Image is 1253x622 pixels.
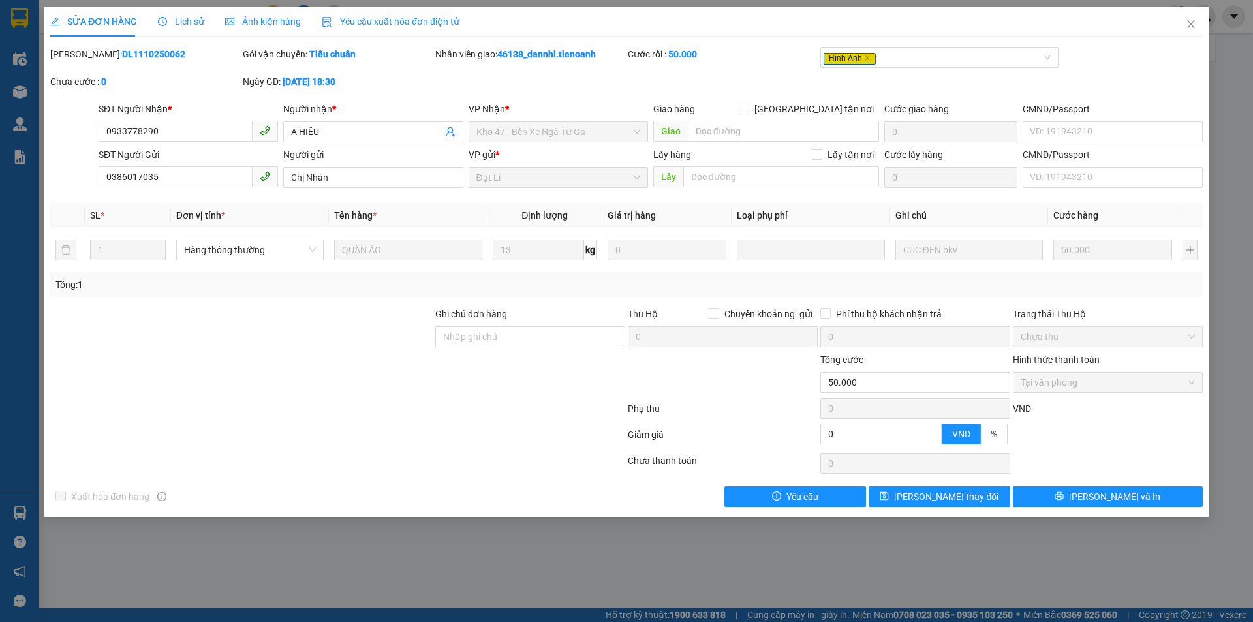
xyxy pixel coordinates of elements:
span: Định lượng [521,210,568,221]
button: plus [1183,240,1197,260]
th: Ghi chú [890,203,1048,228]
b: Tiêu chuẩn [309,49,356,59]
span: Tại văn phòng [1021,373,1195,392]
span: save [880,491,889,502]
span: Đơn vị tính [176,210,225,221]
span: Lịch sử [158,16,204,27]
div: Cước rồi : [628,47,818,61]
div: SĐT Người Gửi [99,148,278,162]
span: Kho 47 - Bến Xe Ngã Tư Ga [476,122,640,142]
th: Loại phụ phí [732,203,889,228]
span: kg [584,240,597,260]
div: Phụ thu [626,401,819,424]
span: exclamation-circle [772,491,781,502]
input: 0 [608,240,726,260]
label: Cước giao hàng [884,104,949,114]
input: Dọc đường [683,166,879,187]
b: 46138_dannhi.tienoanh [497,49,596,59]
span: SỬA ĐƠN HÀNG [50,16,137,27]
span: clock-circle [158,17,167,26]
span: Yêu cầu [786,490,818,504]
span: Giao [653,121,688,142]
span: VP Nhận [469,104,505,114]
div: SĐT Người Nhận [99,102,278,116]
input: Cước lấy hàng [884,167,1017,188]
div: Giảm giá [626,428,819,450]
span: picture [225,17,234,26]
div: Tổng: 1 [55,277,484,292]
b: DL1110250062 [122,49,185,59]
span: TH1110250042 - [72,63,168,98]
span: Lấy [653,166,683,187]
b: 50.000 [668,49,697,59]
span: [PERSON_NAME] thay đổi [894,490,998,504]
span: VND [952,429,970,439]
button: Close [1173,7,1209,43]
input: Dọc đường [688,121,879,142]
span: Lấy tận nơi [822,148,879,162]
span: Tổng cước [820,354,863,365]
span: phone [260,125,270,136]
span: Đạt Lí [476,168,640,187]
input: Cước giao hàng [884,121,1017,142]
button: delete [55,240,76,260]
span: [PERSON_NAME] - 0839773456 [72,38,164,61]
span: SL [90,210,101,221]
label: Ghi chú đơn hàng [435,309,507,319]
span: Giao hàng [653,104,695,114]
span: Chuyển khoản ng. gửi [719,307,818,321]
div: Chưa cước : [50,74,240,89]
input: Ghi Chú [895,240,1043,260]
div: Nhân viên giao: [435,47,625,61]
button: printer[PERSON_NAME] và In [1013,486,1203,507]
span: [GEOGRAPHIC_DATA] tận nơi [749,102,879,116]
span: Phí thu hộ khách nhận trả [831,307,947,321]
span: Lấy hàng [653,149,691,160]
span: Hình Ảnh [824,53,876,65]
span: [PERSON_NAME] và In [1069,490,1160,504]
span: [PERSON_NAME] [72,22,172,35]
span: Gửi: [72,7,172,35]
span: Cước hàng [1053,210,1098,221]
b: 0 [101,76,106,87]
span: Xuất hóa đơn hàng [66,490,155,504]
input: Ghi chú đơn hàng [435,326,625,347]
button: exclamation-circleYêu cầu [724,486,866,507]
span: VND [1013,403,1031,414]
div: Người gửi [283,148,463,162]
span: Tên hàng [334,210,377,221]
label: Cước lấy hàng [884,149,943,160]
div: Người nhận [283,102,463,116]
div: CMND/Passport [1023,148,1202,162]
div: Gói vận chuyển: [243,47,433,61]
span: phone [260,171,270,181]
span: Yêu cầu xuất hóa đơn điện tử [322,16,459,27]
span: edit [50,17,59,26]
span: Thu Hộ [628,309,658,319]
span: phanoanh.tienoanh - In: [72,75,168,98]
input: VD: Bàn, Ghế [334,240,482,260]
span: close [1186,19,1196,29]
div: Ngày GD: [243,74,433,89]
span: Ảnh kiện hàng [225,16,301,27]
label: Hình thức thanh toán [1013,354,1100,365]
span: close [864,55,871,61]
span: info-circle [157,492,166,501]
span: user-add [445,127,456,137]
b: [DATE] 18:30 [283,76,335,87]
span: printer [1055,491,1064,502]
button: save[PERSON_NAME] thay đổi [869,486,1010,507]
img: icon [322,17,332,27]
input: 0 [1053,240,1172,260]
div: CMND/Passport [1023,102,1202,116]
div: [PERSON_NAME]: [50,47,240,61]
div: Trạng thái Thu Hộ [1013,307,1203,321]
span: Hàng thông thường [184,240,316,260]
div: VP gửi [469,148,648,162]
div: Chưa thanh toán [626,454,819,476]
span: Chưa thu [1021,327,1195,347]
span: 17:39:43 [DATE] [84,87,160,98]
span: % [991,429,997,439]
span: Giá trị hàng [608,210,656,221]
